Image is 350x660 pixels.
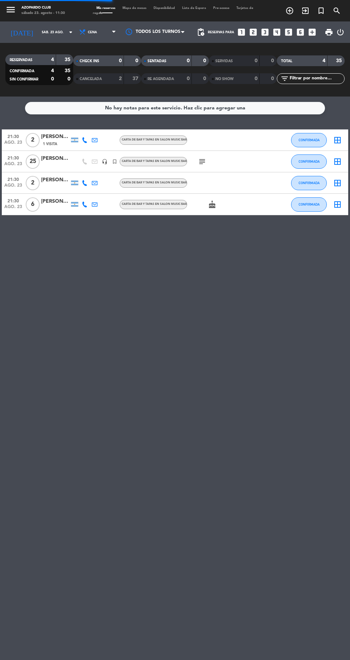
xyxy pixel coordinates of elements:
span: SENTADAS [147,59,166,63]
i: looks_6 [296,28,305,37]
span: SERVIDAS [215,59,233,63]
i: border_all [333,179,342,187]
i: arrow_drop_down [66,28,75,36]
i: filter_list [280,74,289,83]
span: 2 [26,133,40,147]
span: 21:30 [4,132,22,140]
span: 2 [26,176,40,190]
strong: 4 [322,58,325,63]
strong: 0 [187,76,190,81]
i: [DATE] [5,25,38,39]
strong: 35 [65,57,72,62]
div: No hay notas para este servicio. Haz clic para agregar una [105,104,245,112]
div: [PERSON_NAME] [41,133,70,141]
div: sábado 23. agosto - 11:30 [21,11,65,16]
strong: 0 [255,76,257,81]
strong: 37 [132,76,140,81]
strong: 0 [271,58,275,63]
strong: 2 [119,76,122,81]
i: looks_two [249,28,258,37]
div: [PERSON_NAME] [41,197,70,206]
span: NO SHOW [215,77,234,81]
span: 25 [26,154,40,169]
strong: 0 [203,76,207,81]
div: [PERSON_NAME] [41,154,70,163]
strong: 0 [67,77,72,82]
span: RE AGENDADA [147,77,174,81]
strong: 0 [135,58,140,63]
span: Mis reservas [93,6,119,10]
span: Disponibilidad [150,6,179,10]
span: Reservas para [208,30,234,34]
span: ago. 23 [4,162,22,170]
span: CONFIRMADA [299,202,320,206]
span: 6 [26,197,40,212]
span: ago. 23 [4,183,22,191]
strong: 0 [255,58,257,63]
button: menu [5,4,16,17]
span: pending_actions [196,28,205,36]
strong: 35 [336,58,343,63]
i: subject [198,157,206,166]
span: Cena [88,30,97,34]
strong: 35 [65,68,72,73]
span: CARTA DE BAR Y TAPAS EN SALON MUSIC BAR [122,203,187,206]
button: CONFIRMADA [291,176,327,190]
span: TOTAL [281,59,292,63]
div: [PERSON_NAME] [41,176,70,184]
i: menu [5,4,16,15]
span: ago. 23 [4,140,22,148]
button: CONFIRMADA [291,197,327,212]
i: exit_to_app [301,6,310,15]
span: CONFIRMADA [299,138,320,142]
strong: 4 [51,68,54,73]
span: CONFIRMADA [299,159,320,163]
i: looks_4 [272,28,281,37]
span: RESERVADAS [10,58,32,62]
i: cake [208,200,216,209]
i: add_circle_outline [285,6,294,15]
div: Azopardo Club [21,5,65,11]
i: border_all [333,200,342,209]
strong: 0 [51,77,54,82]
span: 21:30 [4,153,22,162]
i: add_box [307,28,317,37]
span: 21:30 [4,196,22,205]
button: CONFIRMADA [291,133,327,147]
span: 1 Visita [43,141,57,147]
i: looks_one [237,28,246,37]
span: 21:30 [4,175,22,183]
strong: 0 [271,76,275,81]
span: CARTA DE BAR Y TAPAS EN SALON MUSIC BAR [122,138,187,141]
span: CARTA DE BAR Y TAPAS EN SALON MUSIC BAR [122,181,187,184]
i: power_settings_new [336,28,345,36]
span: CANCELADA [80,77,102,81]
strong: 0 [187,58,190,63]
i: border_all [333,157,342,166]
i: headset_mic [102,159,107,164]
input: Filtrar por nombre... [289,75,344,83]
i: looks_3 [260,28,270,37]
strong: 0 [203,58,207,63]
i: turned_in_not [317,6,325,15]
span: Lista de Espera [179,6,210,10]
span: CONFIRMADA [10,69,34,73]
i: border_all [333,136,342,144]
span: SIN CONFIRMAR [10,78,38,81]
button: CONFIRMADA [291,154,327,169]
span: CHECK INS [80,59,99,63]
div: LOG OUT [336,21,345,43]
i: search [332,6,341,15]
span: Pre-acceso [210,6,233,10]
i: looks_5 [284,28,293,37]
span: Mapa de mesas [119,6,150,10]
span: CONFIRMADA [299,181,320,185]
span: print [325,28,333,36]
span: ago. 23 [4,205,22,213]
strong: 0 [119,58,122,63]
span: CARTA DE BAR Y TAPAS EN SALON MUSIC BAR [122,160,187,163]
i: turned_in_not [112,159,117,164]
strong: 4 [51,57,54,62]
